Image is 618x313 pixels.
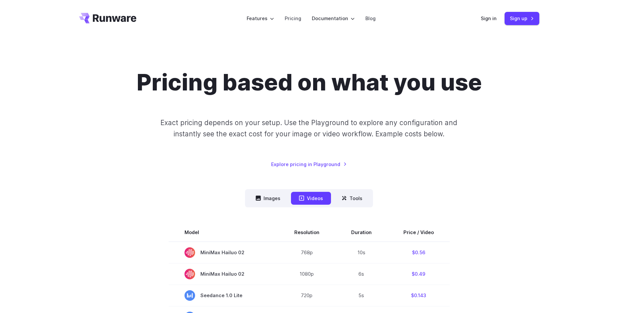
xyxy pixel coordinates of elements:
td: $0.56 [388,242,450,263]
a: Go to / [79,13,137,23]
td: 1080p [278,263,335,285]
td: 6s [335,263,388,285]
button: Images [248,192,288,205]
a: Pricing [285,15,301,22]
span: MiniMax Hailuo 02 [185,269,263,279]
a: Sign up [505,12,539,25]
p: Exact pricing depends on your setup. Use the Playground to explore any configuration and instantl... [148,117,470,139]
td: $0.49 [388,263,450,285]
td: 5s [335,285,388,306]
th: Duration [335,223,388,242]
td: $0.143 [388,285,450,306]
button: Videos [291,192,331,205]
a: Explore pricing in Playground [271,160,347,168]
span: MiniMax Hailuo 02 [185,247,263,258]
th: Price / Video [388,223,450,242]
a: Sign in [481,15,497,22]
span: Seedance 1.0 Lite [185,290,263,301]
label: Documentation [312,15,355,22]
td: 10s [335,242,388,263]
td: 720p [278,285,335,306]
h1: Pricing based on what you use [137,69,482,96]
button: Tools [334,192,370,205]
a: Blog [365,15,376,22]
th: Resolution [278,223,335,242]
th: Model [169,223,278,242]
label: Features [247,15,274,22]
td: 768p [278,242,335,263]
